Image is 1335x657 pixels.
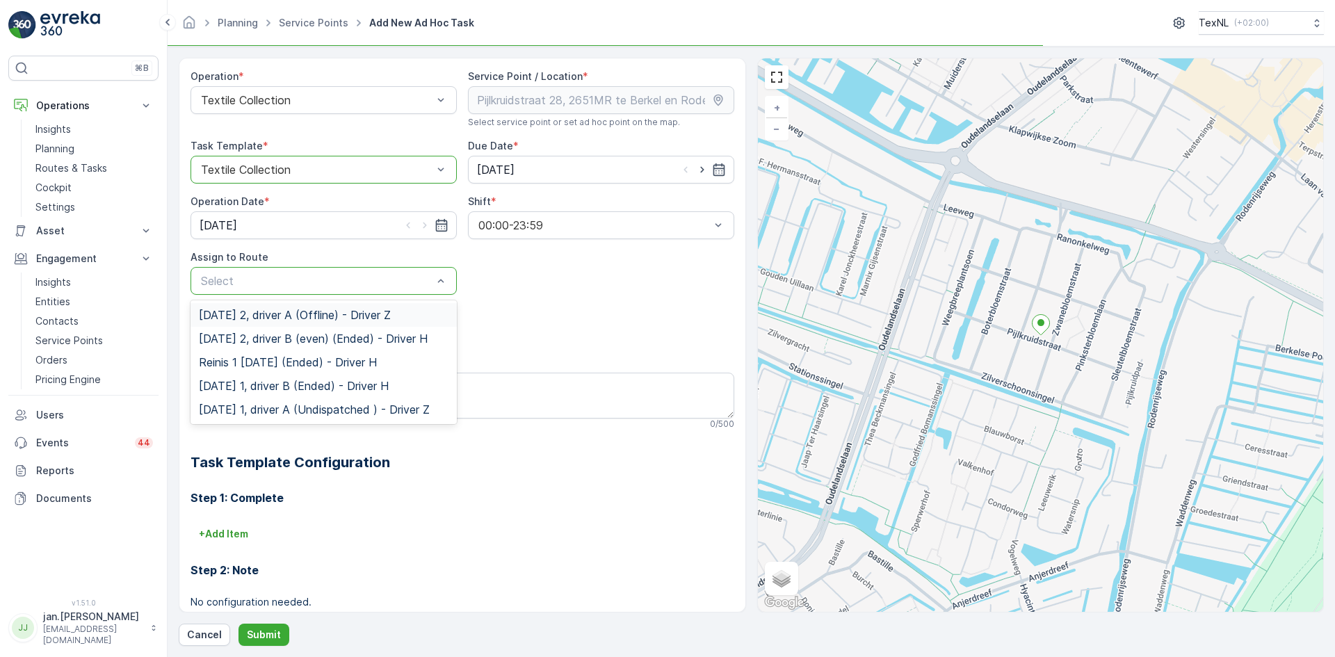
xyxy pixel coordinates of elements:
span: − [773,122,780,134]
a: Orders [30,350,159,370]
img: logo [8,11,36,39]
p: 0 / 500 [710,419,734,430]
img: logo_light-DOdMpM7g.png [40,11,100,39]
button: Cancel [179,624,230,646]
a: Settings [30,197,159,217]
a: Zoom In [766,97,787,118]
label: Assign to Route [191,251,268,263]
p: Settings [35,200,75,214]
p: Asset [36,224,131,238]
a: Documents [8,485,159,512]
label: Task Template [191,140,263,152]
button: Asset [8,217,159,245]
input: dd/mm/yyyy [191,211,457,239]
p: ⌘B [135,63,149,74]
p: Pricing Engine [35,373,101,387]
img: Google [761,594,807,612]
p: Routes & Tasks [35,161,107,175]
p: Reports [36,464,153,478]
a: Layers [766,563,797,594]
a: Insights [30,120,159,139]
button: TexNL(+02:00) [1199,11,1324,35]
p: Events [36,436,127,450]
span: Select service point or set ad hoc point on the map. [468,117,680,128]
button: Operations [8,92,159,120]
h3: Step 1: Complete [191,489,734,506]
p: Select [201,273,432,289]
a: Planning [218,17,258,29]
a: View Fullscreen [766,67,787,88]
a: Pricing Engine [30,370,159,389]
p: + Add Item [199,527,248,541]
a: Insights [30,273,159,292]
a: Homepage [181,20,197,32]
span: [DATE] 1, driver A (Undispatched ) - Driver Z [199,403,430,416]
label: Operation [191,70,238,82]
a: Contacts [30,311,159,331]
p: Planning [35,142,74,156]
button: JJjan.[PERSON_NAME][EMAIL_ADDRESS][DOMAIN_NAME] [8,610,159,646]
p: ( +02:00 ) [1234,17,1269,29]
input: Pijlkruidstraat 28, 2651MR te Berkel en Rodenrijs [468,86,734,114]
p: Entities [35,295,70,309]
p: Orders [35,353,67,367]
p: Insights [35,275,71,289]
p: Contacts [35,314,79,328]
span: v 1.51.0 [8,599,159,607]
a: Events44 [8,429,159,457]
p: Engagement [36,252,131,266]
p: Cockpit [35,181,72,195]
p: Cancel [187,628,222,642]
a: Users [8,401,159,429]
span: + [774,102,780,113]
p: TexNL [1199,16,1229,30]
a: Routes & Tasks [30,159,159,178]
p: Documents [36,492,153,505]
span: [DATE] 1, driver B (Ended) - Driver H [199,380,389,392]
input: dd/mm/yyyy [468,156,734,184]
h2: Task Template Configuration [191,452,734,473]
p: [EMAIL_ADDRESS][DOMAIN_NAME] [43,624,143,646]
a: Reports [8,457,159,485]
p: jan.[PERSON_NAME] [43,610,143,624]
a: Service Points [30,331,159,350]
span: [DATE] 2, driver B (even) (Ended) - Driver H [199,332,428,345]
label: Shift [468,195,491,207]
span: Add New Ad Hoc Task [366,16,477,30]
div: JJ [12,617,34,639]
p: Users [36,408,153,422]
h3: Step 2: Note [191,562,734,578]
span: Reinis 1 [DATE] (Ended) - Driver H [199,356,377,368]
a: Cockpit [30,178,159,197]
a: Open this area in Google Maps (opens a new window) [761,594,807,612]
button: +Add Item [191,523,257,545]
p: 44 [138,437,150,448]
p: Submit [247,628,281,642]
label: Operation Date [191,195,264,207]
a: Service Points [279,17,348,29]
label: Service Point / Location [468,70,583,82]
label: Due Date [468,140,513,152]
p: Service Points [35,334,103,348]
span: [DATE] 2, driver A (Offline) - Driver Z [199,309,391,321]
p: Insights [35,122,71,136]
button: Submit [238,624,289,646]
a: Entities [30,292,159,311]
a: Planning [30,139,159,159]
a: Zoom Out [766,118,787,139]
p: Operations [36,99,131,113]
p: No configuration needed. [191,595,734,609]
button: Engagement [8,245,159,273]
